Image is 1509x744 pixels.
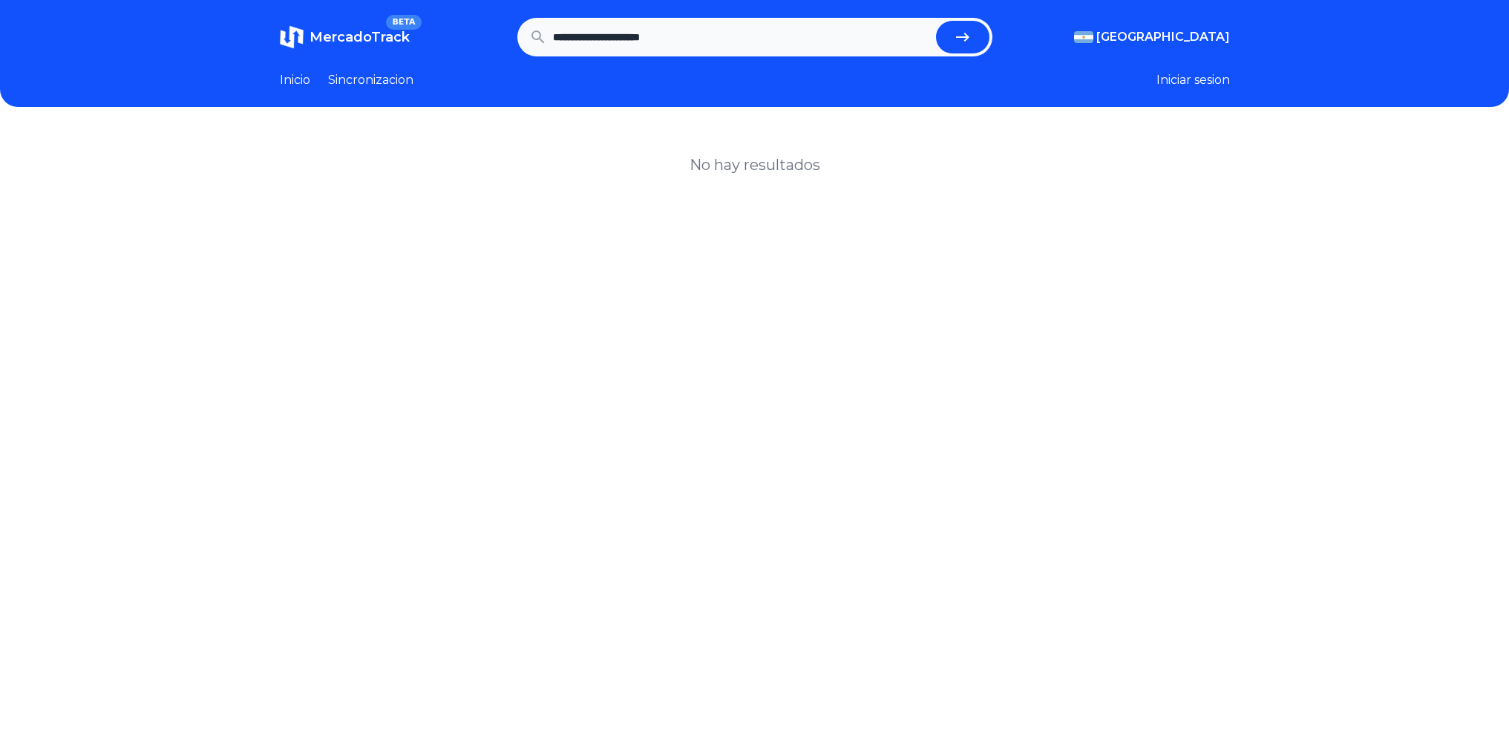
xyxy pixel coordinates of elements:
[1096,28,1230,46] span: [GEOGRAPHIC_DATA]
[1074,31,1093,43] img: Argentina
[1074,28,1230,46] button: [GEOGRAPHIC_DATA]
[280,25,304,49] img: MercadoTrack
[328,71,413,89] a: Sincronizacion
[386,15,421,30] span: BETA
[280,71,310,89] a: Inicio
[690,154,820,175] h1: No hay resultados
[310,29,410,45] span: MercadoTrack
[280,25,410,49] a: MercadoTrackBETA
[1156,71,1230,89] button: Iniciar sesion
